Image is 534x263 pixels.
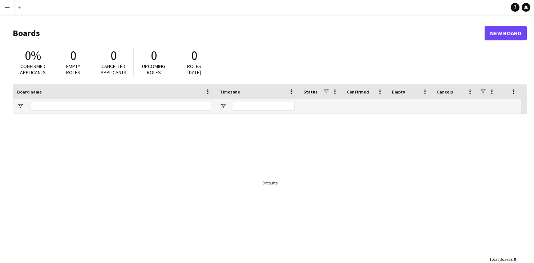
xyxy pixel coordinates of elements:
[220,89,240,95] span: Timezone
[110,48,117,64] span: 0
[13,28,485,39] h1: Boards
[151,48,157,64] span: 0
[347,89,369,95] span: Confirmed
[489,256,513,262] span: Total Boards
[17,103,24,109] button: Open Filter Menu
[142,63,165,76] span: Upcoming roles
[25,48,41,64] span: 0%
[17,89,42,95] span: Board name
[262,180,278,186] div: 0 results
[437,89,453,95] span: Cancels
[303,89,317,95] span: Status
[187,63,201,76] span: Roles [DATE]
[66,63,80,76] span: Empty roles
[233,102,295,111] input: Timezone Filter Input
[191,48,197,64] span: 0
[485,26,527,40] a: New Board
[70,48,76,64] span: 0
[514,256,516,262] span: 0
[30,102,211,111] input: Board name Filter Input
[101,63,126,76] span: Cancelled applicants
[392,89,405,95] span: Empty
[220,103,226,109] button: Open Filter Menu
[20,63,46,76] span: Confirmed applicants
